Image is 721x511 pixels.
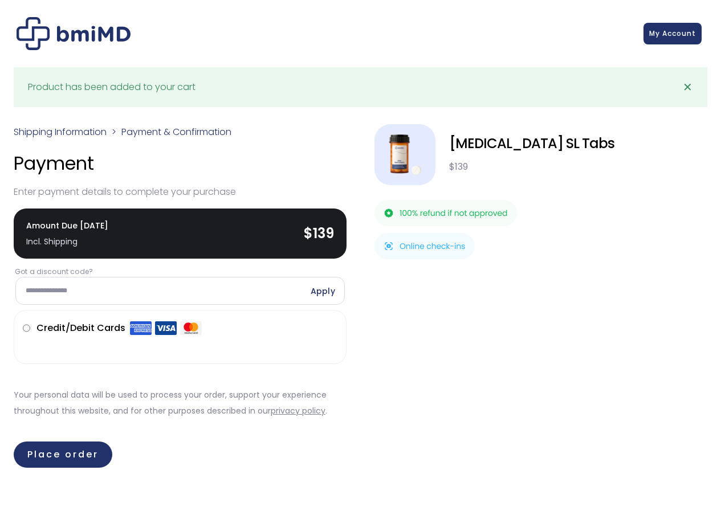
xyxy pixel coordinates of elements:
[28,79,195,95] div: Product has been added to your cart
[14,184,347,200] p: Enter payment details to complete your purchase
[449,160,468,173] bdi: 139
[14,152,347,175] h4: Payment
[449,160,455,173] span: $
[683,79,693,95] span: ✕
[112,125,116,138] span: >
[14,387,347,419] p: Your personal data will be used to process your order, support your experience throughout this we...
[374,124,435,185] img: Sermorelin SL Tabs
[304,224,313,243] span: $
[17,17,131,50] img: Checkout
[649,28,696,38] span: My Account
[643,23,702,44] a: My Account
[26,218,108,250] span: Amount Due [DATE]
[130,321,152,336] img: Amex
[449,136,707,152] div: [MEDICAL_DATA] SL Tabs
[26,234,108,250] div: Incl. Shipping
[15,267,345,277] label: Got a discount code?
[311,286,335,296] a: Apply
[304,224,334,243] bdi: 139
[374,233,475,259] img: Online check-ins
[374,200,517,226] img: 100% refund if not approved
[14,125,107,138] a: Shipping Information
[155,321,177,336] img: Visa
[36,319,202,337] label: Credit/Debit Cards
[14,441,112,468] button: Place order
[271,405,325,416] a: privacy policy
[121,125,231,138] span: Payment & Confirmation
[180,321,202,336] img: Mastercard
[676,76,699,99] a: ✕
